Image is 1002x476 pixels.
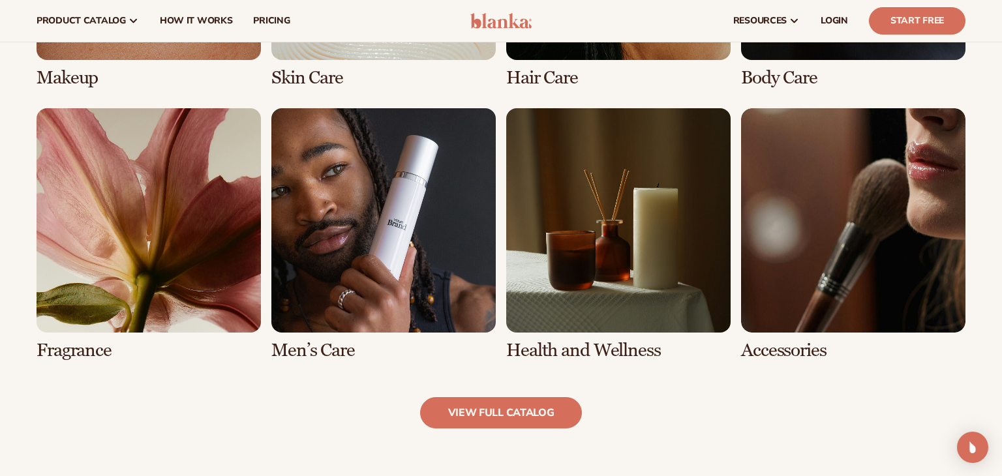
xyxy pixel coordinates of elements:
img: logo [470,13,532,29]
span: How It Works [160,16,233,26]
div: 5 / 8 [37,108,261,361]
div: 6 / 8 [271,108,496,361]
span: product catalog [37,16,126,26]
h3: Body Care [741,68,965,88]
span: resources [733,16,787,26]
a: Start Free [869,7,965,35]
div: 7 / 8 [506,108,731,361]
h3: Skin Care [271,68,496,88]
div: Open Intercom Messenger [957,432,988,463]
h3: Hair Care [506,68,731,88]
span: LOGIN [821,16,848,26]
h3: Makeup [37,68,261,88]
span: pricing [253,16,290,26]
a: view full catalog [420,397,583,428]
div: 8 / 8 [741,108,965,361]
